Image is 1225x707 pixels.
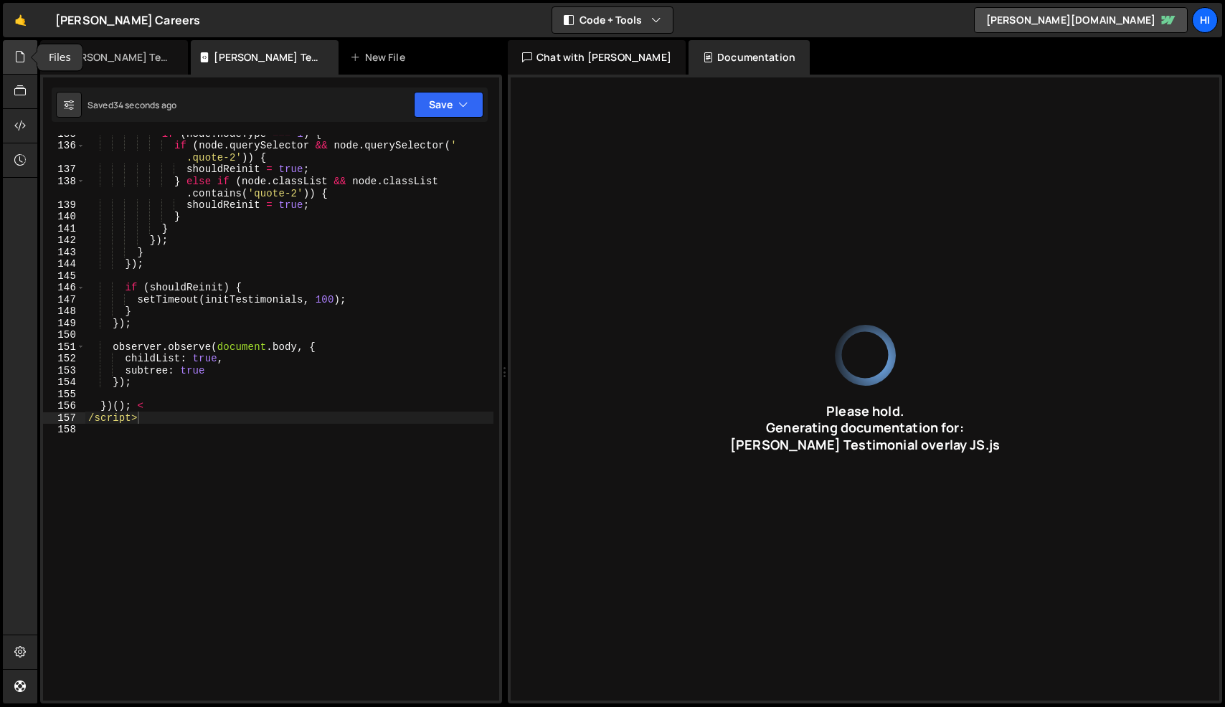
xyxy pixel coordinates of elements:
[43,163,85,176] div: 137
[55,11,200,29] div: [PERSON_NAME] Careers
[43,247,85,259] div: 143
[63,50,171,65] div: [PERSON_NAME] Testimonial overlay CSS.css
[43,176,85,199] div: 138
[43,211,85,223] div: 140
[974,7,1188,33] a: [PERSON_NAME][DOMAIN_NAME]
[43,353,85,365] div: 152
[43,412,85,424] div: 157
[350,50,410,65] div: New File
[43,270,85,283] div: 145
[214,50,321,65] div: [PERSON_NAME] Testimonial overlay JS.js
[43,258,85,270] div: 144
[43,389,85,401] div: 155
[730,403,1000,453] div: Please hold. Generating documentation for:
[43,305,85,318] div: 148
[414,92,483,118] button: Save
[43,294,85,306] div: 147
[43,400,85,412] div: 156
[43,223,85,235] div: 141
[43,318,85,330] div: 149
[43,140,85,163] div: 136
[508,40,686,75] div: Chat with [PERSON_NAME]
[552,7,673,33] button: Code + Tools
[113,99,176,111] div: 34 seconds ago
[43,424,85,436] div: 158
[43,282,85,294] div: 146
[43,341,85,353] div: 151
[87,99,176,111] div: Saved
[43,376,85,389] div: 154
[43,365,85,377] div: 153
[730,437,1000,453] div: [PERSON_NAME] Testimonial overlay JS.js
[43,329,85,341] div: 150
[43,234,85,247] div: 142
[37,44,82,71] div: Files
[1192,7,1218,33] a: Hi
[689,40,810,75] div: Documentation
[3,3,38,37] a: 🤙
[43,199,85,212] div: 139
